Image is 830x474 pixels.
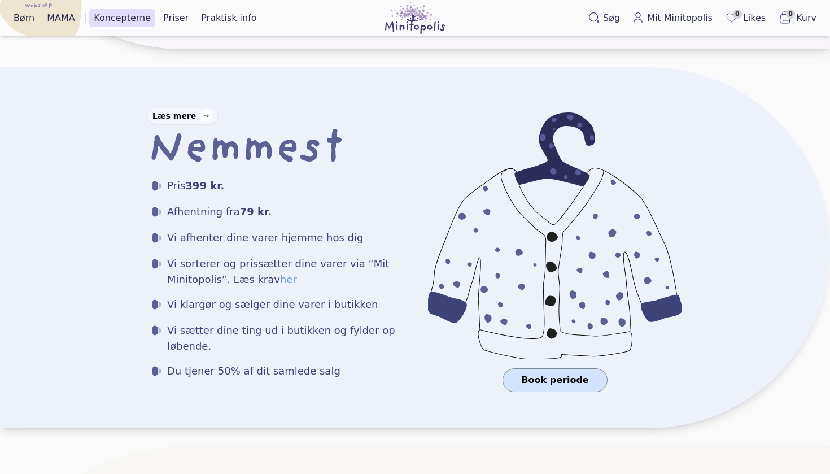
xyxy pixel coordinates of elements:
a: Mit Minitopolis [628,9,717,27]
a: Praktisk info [196,9,261,27]
span: Kurv [796,11,816,25]
a: Koncepterne [89,9,155,27]
span: Vi afhenter dine varer hjemme hos dig [167,230,363,247]
a: Læs mere [148,108,217,124]
img: Minitopolis logo [385,2,445,34]
span: 0 [733,10,742,19]
span: Likes [743,11,766,25]
button: Søg [584,9,624,27]
h2: Nemmest [148,133,401,169]
img: Minitopolis' blå bøjle med den blå sweater der i denne sammenhæng symboliserer Nemmest konceptet [428,112,682,359]
span: Pris [167,178,224,195]
span: 79 kr. [240,206,272,218]
span: 399 kr. [185,180,224,192]
span: Du tjener 50% af dit samlede salg [167,363,340,380]
button: 0Kurv [774,8,821,28]
a: Børn [9,9,39,27]
a: Book periode [503,368,607,392]
span: Afhentning fra [167,204,272,221]
a: Priser [159,9,193,27]
a: MAMA [42,9,80,27]
a: her [280,273,297,285]
div: Læs mere [152,110,196,121]
span: 0 [786,10,795,19]
span: Søg [603,11,620,25]
span: Vi klargør og sælger dine varer i butikken [167,297,378,314]
span: Vi sætter dine ting ud i butikken og fylder op løbende. [167,323,401,354]
span: Vi sorterer og prissætter dine varer via “Mit Minitopolis”. Læs krav [167,256,401,288]
a: 0Likes [720,8,770,28]
span: Mit Minitopolis [647,11,713,25]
